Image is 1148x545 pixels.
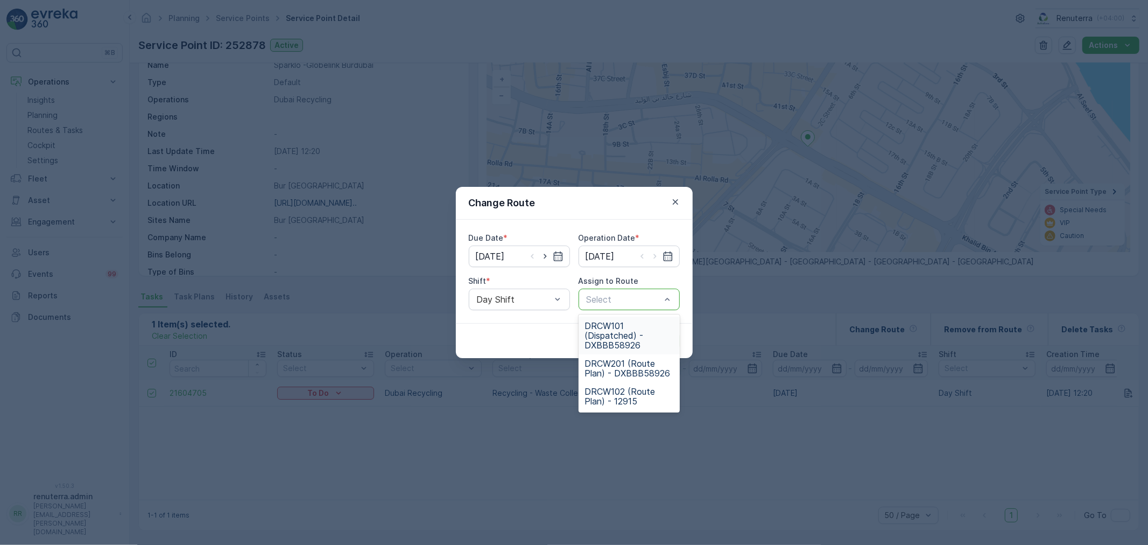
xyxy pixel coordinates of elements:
label: Due Date [469,233,504,242]
p: Select [587,293,661,306]
span: DRCW201 (Route Plan) - DXBBB58926 [585,359,673,378]
span: DRCW101 (Dispatched) - DXBBB58926 [585,321,673,350]
label: Operation Date [579,233,636,242]
span: DRCW102 (Route Plan) - 12915 [585,387,673,406]
input: dd/mm/yyyy [579,246,680,267]
label: Assign to Route [579,276,639,285]
p: Change Route [469,195,536,211]
input: dd/mm/yyyy [469,246,570,267]
label: Shift [469,276,487,285]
